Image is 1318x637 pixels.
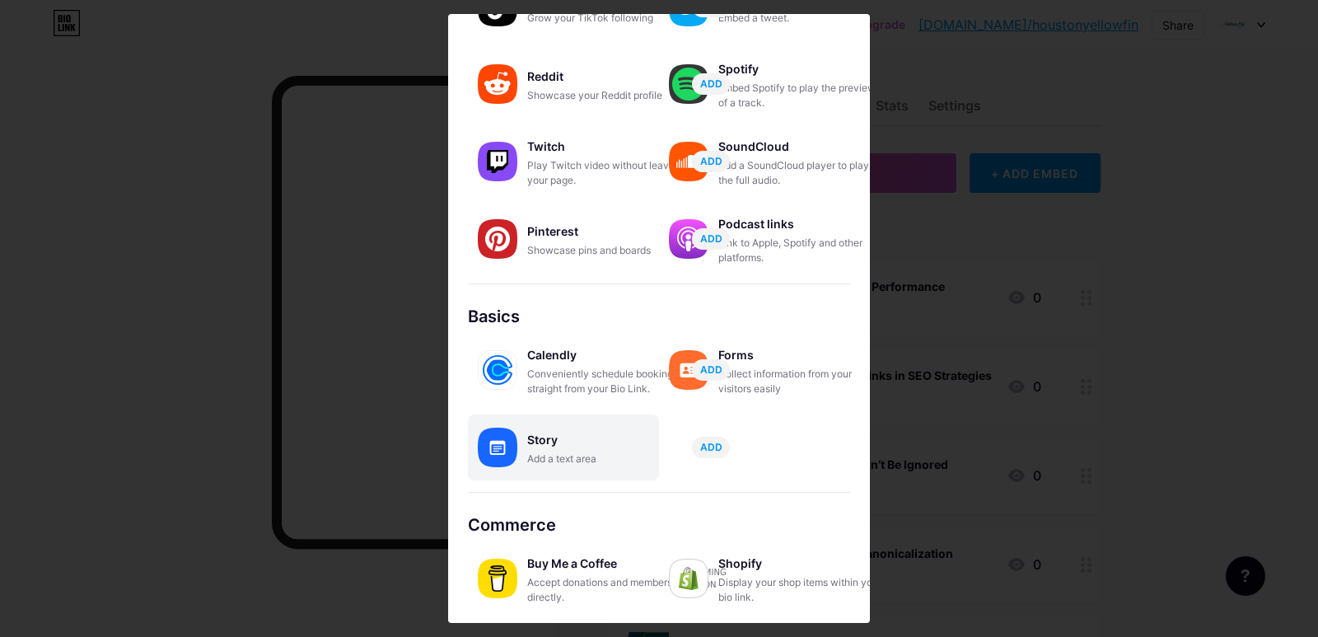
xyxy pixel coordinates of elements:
[700,440,722,454] span: ADD
[669,64,708,104] img: spotify
[718,213,883,236] div: Podcast links
[692,228,730,250] button: ADD
[669,559,708,598] img: shopify
[700,77,722,91] span: ADD
[718,367,883,396] div: Collect information from your visitors easily
[718,11,883,26] div: Embed a tweet.
[527,367,692,396] div: Conveniently schedule bookings straight from your Bio Link.
[718,344,883,367] div: Forms
[478,428,517,467] img: story
[478,559,517,598] img: buymeacoffee
[478,350,517,390] img: calendly
[718,81,883,110] div: Embed Spotify to play the preview of a track.
[527,220,692,243] div: Pinterest
[692,437,730,458] button: ADD
[692,359,730,381] button: ADD
[718,236,883,265] div: Link to Apple, Spotify and other platforms.
[700,154,722,168] span: ADD
[700,363,722,377] span: ADD
[527,575,692,605] div: Accept donations and memberships directly.
[527,452,692,466] div: Add a text area
[527,11,692,26] div: Grow your TikTok following
[718,575,883,605] div: Display your shop items within your bio link.
[527,88,692,103] div: Showcase your Reddit profile
[468,304,850,329] div: Basics
[718,552,883,575] div: Shopify
[527,344,692,367] div: Calendly
[669,142,708,181] img: soundcloud
[692,73,730,95] button: ADD
[527,65,692,88] div: Reddit
[478,219,517,259] img: pinterest
[718,58,883,81] div: Spotify
[669,219,708,259] img: podcastlinks
[468,513,850,537] div: Commerce
[700,232,722,246] span: ADD
[718,135,883,158] div: SoundCloud
[478,64,517,104] img: reddit
[718,158,883,188] div: Add a SoundCloud player to play the full audio.
[478,142,517,181] img: twitch
[692,151,730,172] button: ADD
[669,350,708,390] img: forms
[527,552,692,575] div: Buy Me a Coffee
[527,135,692,158] div: Twitch
[527,158,692,188] div: Play Twitch video without leaving your page.
[527,243,692,258] div: Showcase pins and boards
[527,429,692,452] div: Story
